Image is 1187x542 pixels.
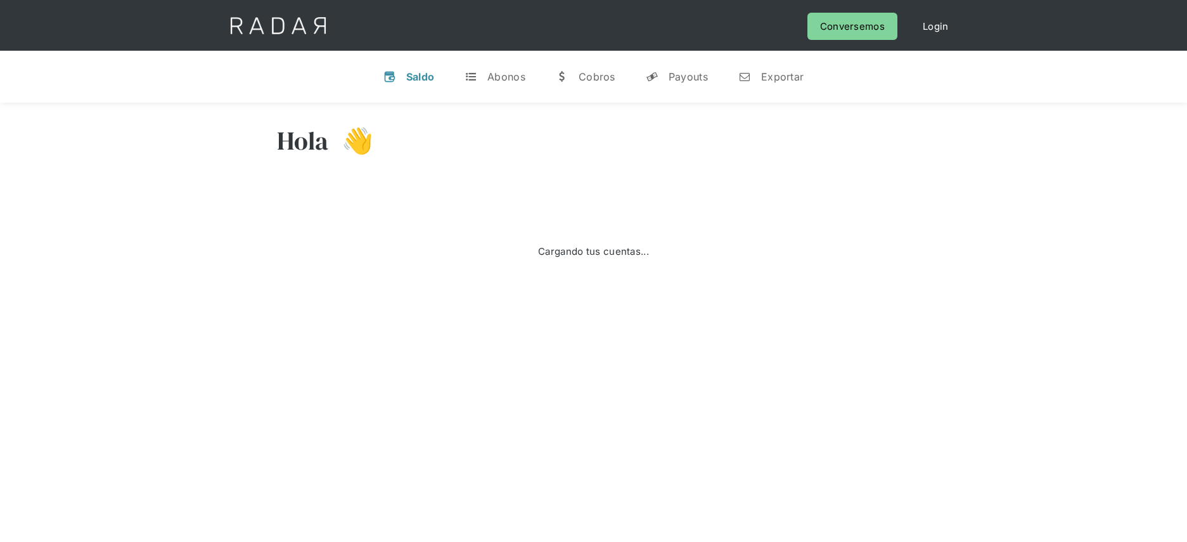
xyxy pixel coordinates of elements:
a: Login [910,13,961,40]
h3: Hola [277,125,329,157]
div: w [556,70,568,83]
div: t [465,70,477,83]
div: Exportar [761,70,804,83]
div: n [738,70,751,83]
div: Payouts [669,70,708,83]
div: Cargando tus cuentas... [538,243,649,260]
h3: 👋 [329,125,373,157]
div: Cobros [579,70,615,83]
div: v [383,70,396,83]
div: y [646,70,658,83]
div: Abonos [487,70,525,83]
a: Conversemos [807,13,897,40]
div: Saldo [406,70,435,83]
